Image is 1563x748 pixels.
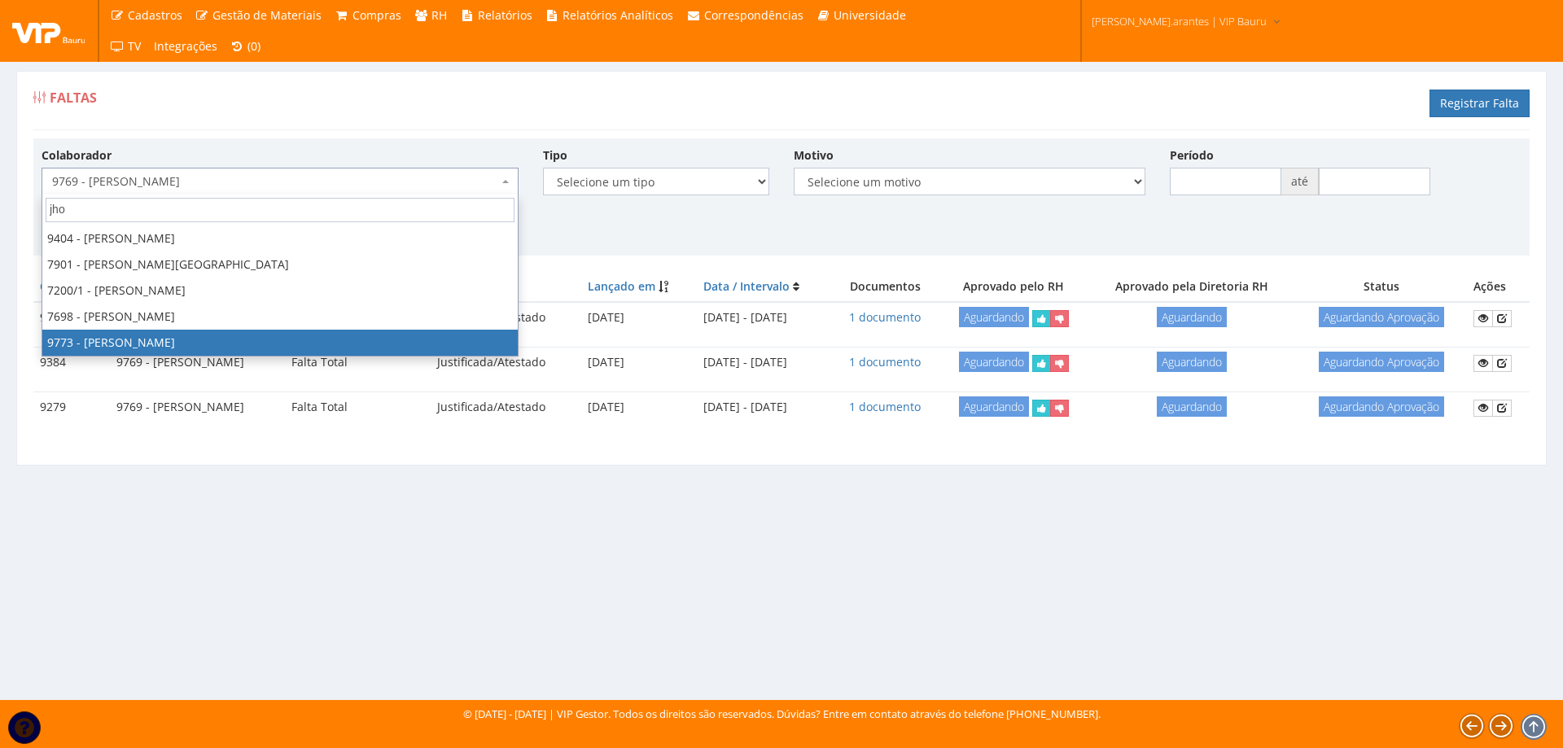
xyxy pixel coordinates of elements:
[581,302,698,334] td: [DATE]
[42,252,518,278] li: 7901 - [PERSON_NAME][GEOGRAPHIC_DATA]
[463,706,1101,722] div: © [DATE] - [DATE] | VIP Gestor. Todos os direitos são reservados. Dúvidas? Entre em contato atrav...
[849,309,921,325] a: 1 documento
[938,272,1089,302] th: Aprovado pelo RH
[581,392,698,423] td: [DATE]
[849,399,921,414] a: 1 documento
[33,348,110,378] td: 9384
[697,302,832,334] td: [DATE] - [DATE]
[959,396,1029,417] span: Aguardando
[543,147,567,164] label: Tipo
[247,38,260,54] span: (0)
[703,278,790,294] a: Data / Intervalo
[1089,272,1295,302] th: Aprovado pela Diretoria RH
[959,352,1029,372] span: Aguardando
[1319,352,1444,372] span: Aguardando Aprovação
[50,89,97,107] span: Faltas
[52,173,498,190] span: 9769 - ANA LAURA DA SILVA SANTOS
[352,7,401,23] span: Compras
[1281,168,1319,195] span: até
[431,392,581,423] td: Justificada/Atestado
[128,38,141,54] span: TV
[128,7,182,23] span: Cadastros
[1429,90,1530,117] a: Registrar Falta
[147,31,224,62] a: Integrações
[1319,396,1444,417] span: Aguardando Aprovação
[12,19,85,43] img: logo
[1157,307,1227,327] span: Aguardando
[40,278,79,294] a: Código
[1319,307,1444,327] span: Aguardando Aprovação
[212,7,322,23] span: Gestão de Materiais
[1157,352,1227,372] span: Aguardando
[849,354,921,370] a: 1 documento
[563,7,673,23] span: Relatórios Analíticos
[42,304,518,330] li: 7698 - [PERSON_NAME]
[224,31,268,62] a: (0)
[285,348,431,378] td: Falta Total
[581,348,698,378] td: [DATE]
[959,307,1029,327] span: Aguardando
[110,348,285,378] td: 9769 - [PERSON_NAME]
[285,392,431,423] td: Falta Total
[42,330,518,356] li: 9773 - [PERSON_NAME]
[1092,13,1267,29] span: [PERSON_NAME].arantes | VIP Bauru
[834,7,906,23] span: Universidade
[42,278,518,304] li: 7200/1 - [PERSON_NAME]
[478,7,532,23] span: Relatórios
[704,7,803,23] span: Correspondências
[42,147,112,164] label: Colaborador
[33,302,110,334] td: 9431
[110,392,285,423] td: 9769 - [PERSON_NAME]
[1157,396,1227,417] span: Aguardando
[1170,147,1214,164] label: Período
[33,392,110,423] td: 9279
[833,272,938,302] th: Documentos
[154,38,217,54] span: Integrações
[103,31,147,62] a: TV
[431,7,447,23] span: RH
[431,348,581,378] td: Justificada/Atestado
[697,392,832,423] td: [DATE] - [DATE]
[42,168,519,195] span: 9769 - ANA LAURA DA SILVA SANTOS
[697,348,832,378] td: [DATE] - [DATE]
[794,147,834,164] label: Motivo
[588,278,655,294] a: Lançado em
[1295,272,1467,302] th: Status
[1467,272,1530,302] th: Ações
[42,225,518,252] li: 9404 - [PERSON_NAME]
